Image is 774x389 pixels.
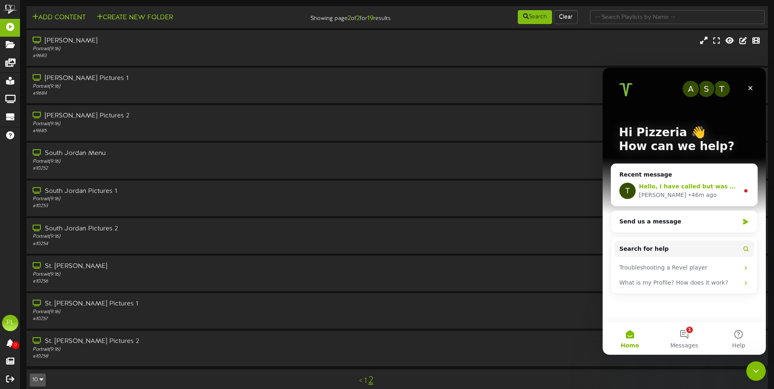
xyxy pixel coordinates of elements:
div: Send us a message [17,150,136,158]
div: [PERSON_NAME] [36,123,84,132]
div: Portrait ( 9:16 ) [33,309,329,316]
span: Messages [68,275,96,281]
div: Send us a message [8,143,155,165]
div: Portrait ( 9:16 ) [33,46,329,53]
input: -- Search Playlists by Name -- [590,10,765,24]
a: 1 [364,376,367,385]
div: St. [PERSON_NAME] Pictures 1 [33,299,329,309]
div: Close [140,13,155,28]
button: Create New Folder [94,13,175,23]
div: [PERSON_NAME] [33,36,329,46]
iframe: Intercom live chat [603,68,766,355]
span: Hello, I have called but was unable to get an answer, I have left a voicemail for them to call ba... [36,115,527,122]
div: # 10254 [33,241,329,248]
div: # 10258 [33,353,329,360]
strong: 2 [357,15,360,22]
div: Troubleshooting a Revel player [12,192,151,208]
div: Portrait ( 9:16 ) [33,346,329,353]
div: PL [2,315,18,331]
div: What is my Profile? How does it work? [12,208,151,223]
div: St. [PERSON_NAME] Pictures 2 [33,337,329,346]
div: Showing page of for results [273,9,397,23]
strong: 19 [367,15,373,22]
div: # 10257 [33,316,329,323]
div: Troubleshooting a Revel player [17,196,137,204]
iframe: Intercom live chat [746,361,766,381]
button: Search [518,10,552,24]
button: Add Content [30,13,88,23]
div: Portrait ( 9:16 ) [33,233,329,240]
a: 2 [368,375,373,386]
div: Portrait ( 9:16 ) [33,196,329,203]
span: Home [18,275,36,281]
div: # 9683 [33,53,329,60]
div: # 9684 [33,90,329,97]
div: What is my Profile? How does it work? [17,211,137,219]
div: [PERSON_NAME] Pictures 1 [33,74,329,83]
div: # 10256 [33,278,329,285]
button: Messages [54,254,109,287]
div: Portrait ( 9:16 ) [33,271,329,278]
div: Portrait ( 9:16 ) [33,121,329,128]
div: Portrait ( 9:16 ) [33,158,329,165]
span: Help [129,275,142,281]
strong: 2 [348,15,351,22]
div: South Jordan Menu [33,149,329,158]
button: Help [109,254,163,287]
a: < [359,376,362,385]
div: # 10252 [33,165,329,172]
span: 0 [12,341,19,349]
div: • 46m ago [85,123,114,132]
div: # 10253 [33,203,329,210]
div: South Jordan Pictures 2 [33,224,329,234]
span: Search for help [17,177,66,186]
button: 10 [30,374,46,387]
button: Search for help [12,173,151,189]
div: South Jordan Pictures 1 [33,187,329,196]
div: St. [PERSON_NAME] [33,262,329,271]
div: Portrait ( 9:16 ) [33,83,329,90]
div: [PERSON_NAME] Pictures 2 [33,111,329,121]
button: Clear [554,10,578,24]
div: # 9685 [33,128,329,135]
